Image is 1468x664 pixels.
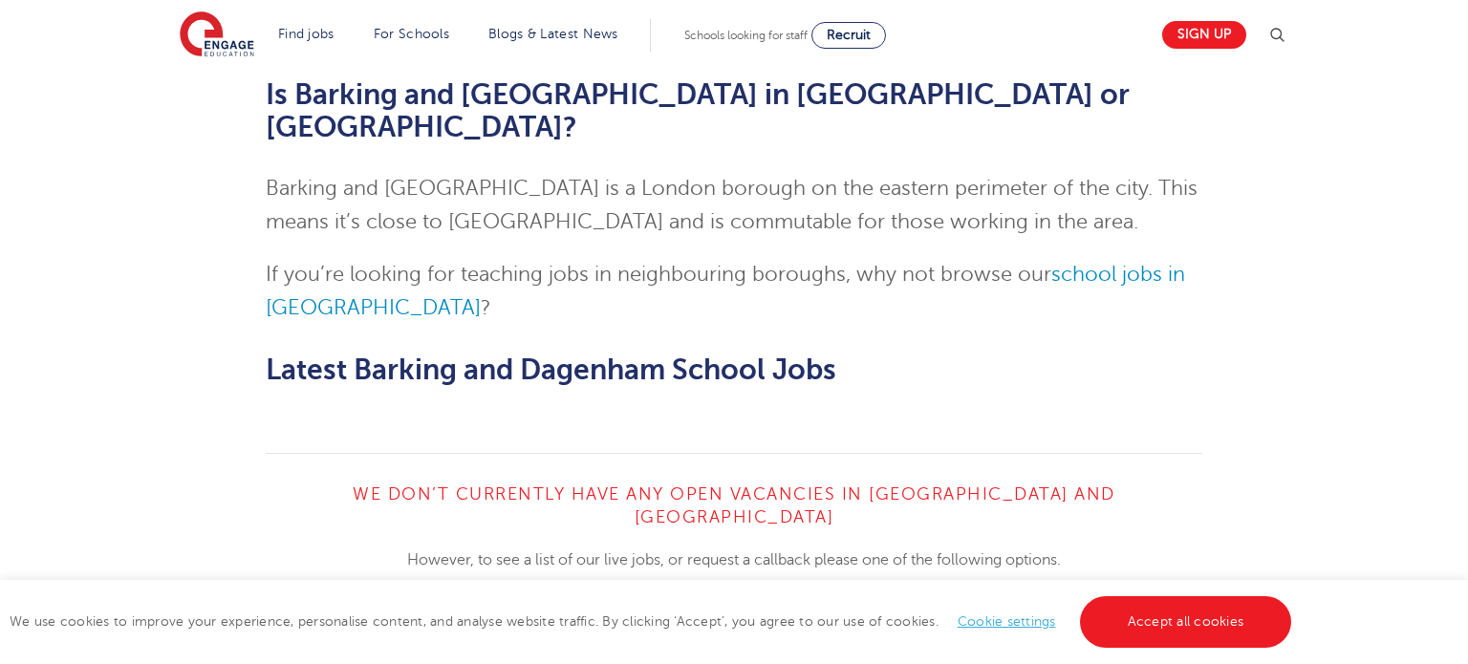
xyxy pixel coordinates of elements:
[266,482,1203,528] h4: We don’t currently have any open vacancies in [GEOGRAPHIC_DATA] and [GEOGRAPHIC_DATA]
[266,353,1203,386] h2: Latest Barking and Dagenham School Jobs
[278,27,335,41] a: Find jobs
[1080,596,1292,648] a: Accept all cookies
[1162,21,1246,49] a: Sign up
[958,614,1056,629] a: Cookie settings
[266,78,1130,143] b: Is Barking and [GEOGRAPHIC_DATA] in [GEOGRAPHIC_DATA] or [GEOGRAPHIC_DATA]?
[684,29,808,42] span: Schools looking for staff
[266,177,1198,233] span: Barking and [GEOGRAPHIC_DATA] is a London borough on the eastern perimeter of the city. This mean...
[827,28,871,42] span: Recruit
[266,263,1185,319] a: school jobs in [GEOGRAPHIC_DATA]
[266,547,1203,572] p: However, to see a list of our live jobs, or request a callback please one of the following options.
[811,22,886,49] a: Recruit
[488,27,618,41] a: Blogs & Latest News
[374,27,449,41] a: For Schools
[10,614,1296,629] span: We use cookies to improve your experience, personalise content, and analyse website traffic. By c...
[180,11,254,59] img: Engage Education
[266,263,1185,319] span: If you’re looking for teaching jobs in neighbouring boroughs, why not browse our ?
